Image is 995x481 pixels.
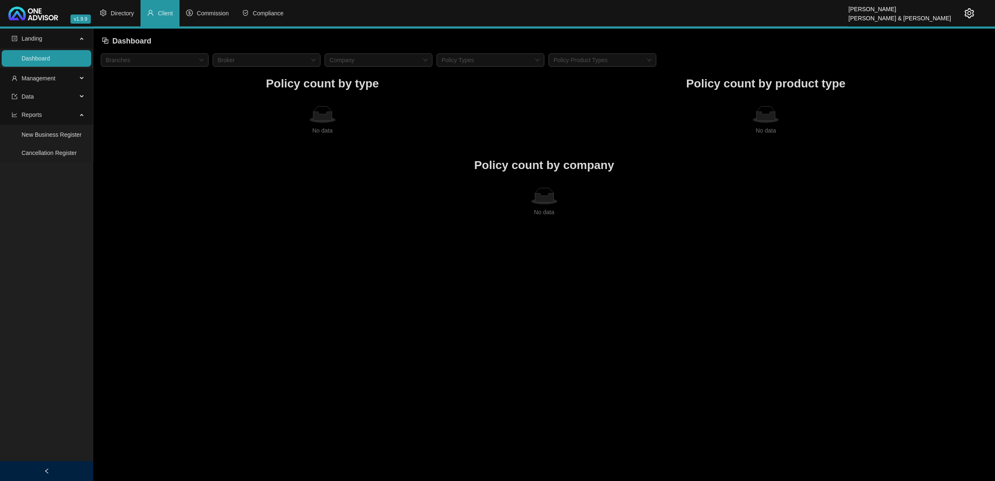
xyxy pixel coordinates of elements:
span: import [12,94,17,99]
a: New Business Register [22,131,82,138]
span: v1.9.9 [70,15,91,24]
span: setting [100,10,107,16]
span: Dashboard [112,37,151,45]
span: Reports [22,111,42,118]
h1: Policy count by type [101,75,544,93]
div: No data [548,126,985,135]
h1: Policy count by product type [544,75,988,93]
span: dollar [186,10,193,16]
div: No data [104,126,541,135]
span: profile [12,36,17,41]
span: Commission [197,10,229,17]
span: Data [22,93,34,100]
span: block [102,37,109,44]
img: 2df55531c6924b55f21c4cf5d4484680-logo-light.svg [8,7,58,20]
span: Client [158,10,173,17]
span: user [147,10,154,16]
span: Directory [111,10,134,17]
div: No data [104,208,984,217]
a: Dashboard [22,55,50,62]
h1: Policy count by company [101,156,988,174]
div: [PERSON_NAME] [849,2,951,11]
span: Landing [22,35,42,42]
span: Management [22,75,56,82]
span: user [12,75,17,81]
a: Cancellation Register [22,150,77,156]
span: safety [242,10,249,16]
span: Compliance [253,10,284,17]
div: [PERSON_NAME] & [PERSON_NAME] [849,11,951,20]
span: line-chart [12,112,17,118]
span: left [44,468,50,474]
span: setting [964,8,974,18]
